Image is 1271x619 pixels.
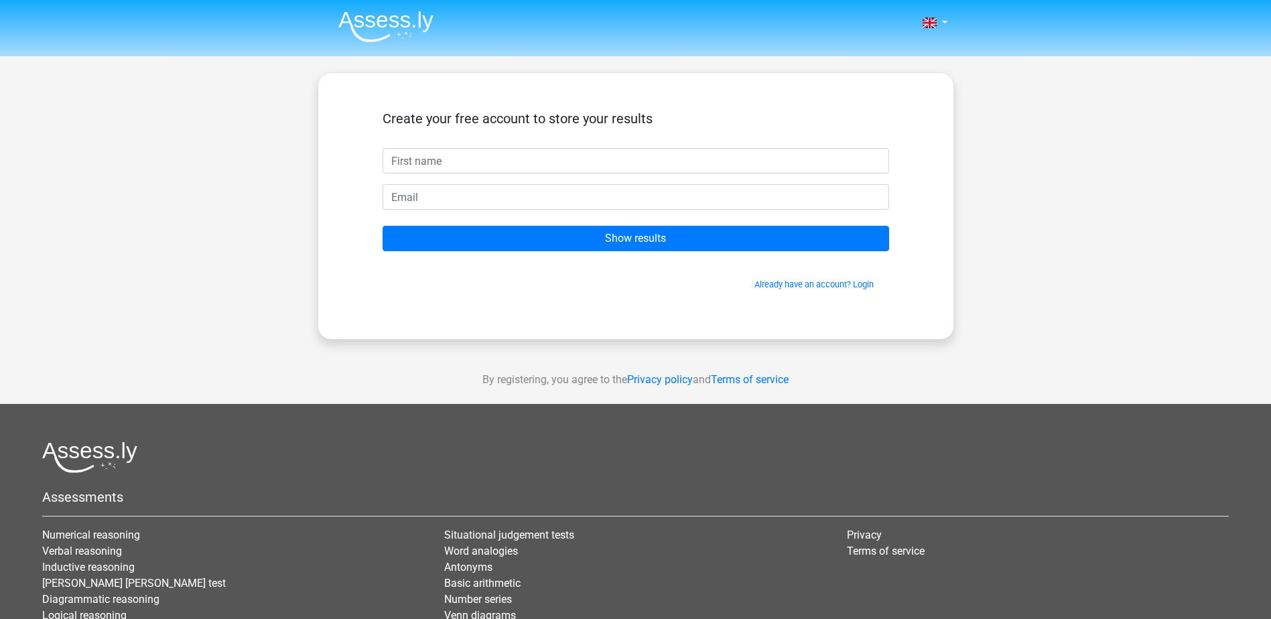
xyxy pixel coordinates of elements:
[42,529,140,541] a: Numerical reasoning
[42,577,226,590] a: [PERSON_NAME] [PERSON_NAME] test
[42,489,1229,505] h5: Assessments
[444,529,574,541] a: Situational judgement tests
[383,111,889,127] h5: Create your free account to store your results
[383,184,889,210] input: Email
[42,441,137,473] img: Assessly logo
[444,577,521,590] a: Basic arithmetic
[444,545,518,557] a: Word analogies
[42,593,159,606] a: Diagrammatic reasoning
[383,148,889,174] input: First name
[847,545,925,557] a: Terms of service
[383,226,889,251] input: Show results
[711,373,789,386] a: Terms of service
[338,11,433,42] img: Assessly
[444,561,492,573] a: Antonyms
[627,373,693,386] a: Privacy policy
[444,593,512,606] a: Number series
[42,545,122,557] a: Verbal reasoning
[42,561,135,573] a: Inductive reasoning
[847,529,882,541] a: Privacy
[754,279,874,289] a: Already have an account? Login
